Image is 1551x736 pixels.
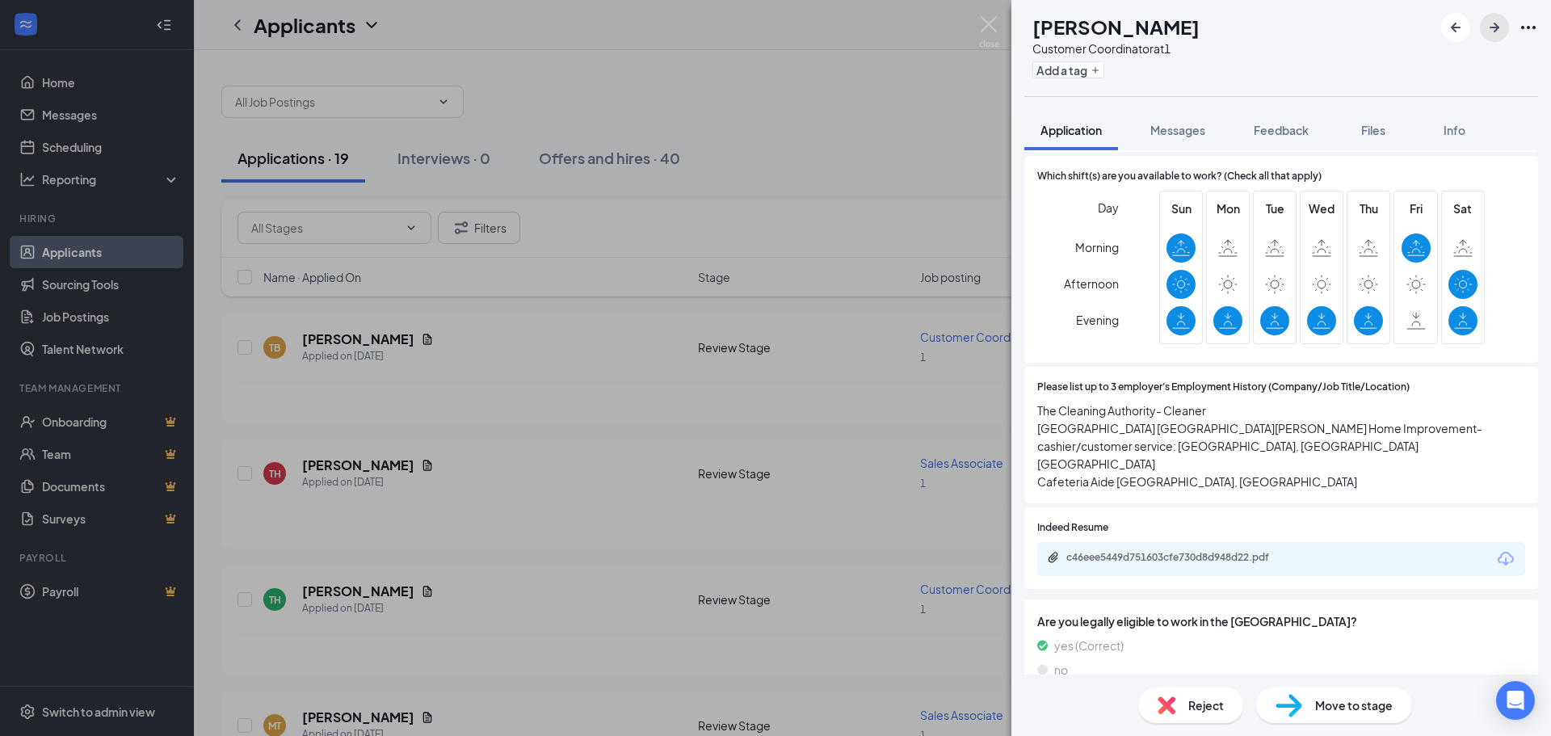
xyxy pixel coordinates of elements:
[1485,18,1504,37] svg: ArrowRight
[1496,681,1535,720] div: Open Intercom Messenger
[1307,200,1336,217] span: Wed
[1064,269,1119,298] span: Afternoon
[1441,13,1470,42] button: ArrowLeftNew
[1054,661,1068,679] span: no
[1040,123,1102,137] span: Application
[1188,696,1224,714] span: Reject
[1519,18,1538,37] svg: Ellipses
[1076,305,1119,334] span: Evening
[1047,551,1060,564] svg: Paperclip
[1166,200,1196,217] span: Sun
[1054,637,1124,654] span: yes (Correct)
[1037,380,1410,395] span: Please list up to 3 employer's Employment History (Company/Job Title/Location)
[1047,551,1309,566] a: Paperclipc46eee5449d751603cfe730d8d948d22.pdf
[1361,123,1385,137] span: Files
[1315,696,1393,714] span: Move to stage
[1150,123,1205,137] span: Messages
[1098,199,1119,217] span: Day
[1402,200,1431,217] span: Fri
[1260,200,1289,217] span: Tue
[1037,169,1322,184] span: Which shift(s) are you available to work? (Check all that apply)
[1066,551,1292,564] div: c46eee5449d751603cfe730d8d948d22.pdf
[1032,13,1200,40] h1: [PERSON_NAME]
[1354,200,1383,217] span: Thu
[1037,612,1525,630] span: Are you legally eligible to work in the [GEOGRAPHIC_DATA]?
[1032,40,1200,57] div: Customer Coordinator at 1
[1075,233,1119,262] span: Morning
[1037,402,1525,490] span: The Cleaning Authority- Cleaner [GEOGRAPHIC_DATA] [GEOGRAPHIC_DATA][PERSON_NAME] Home Improvement...
[1444,123,1465,137] span: Info
[1480,13,1509,42] button: ArrowRight
[1032,61,1104,78] button: PlusAdd a tag
[1446,18,1465,37] svg: ArrowLeftNew
[1496,549,1515,569] svg: Download
[1037,520,1108,536] span: Indeed Resume
[1213,200,1242,217] span: Mon
[1091,65,1100,75] svg: Plus
[1254,123,1309,137] span: Feedback
[1448,200,1477,217] span: Sat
